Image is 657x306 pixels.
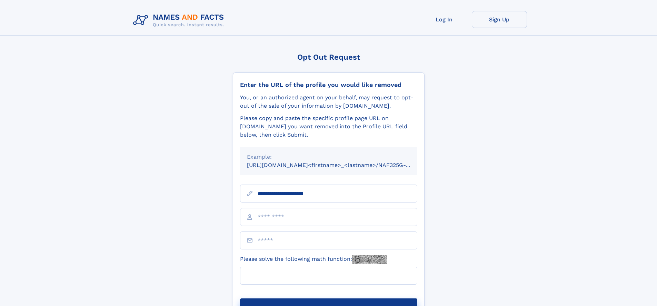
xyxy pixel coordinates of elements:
div: You, or an authorized agent on your behalf, may request to opt-out of the sale of your informatio... [240,93,417,110]
div: Opt Out Request [233,53,425,61]
div: Please copy and paste the specific profile page URL on [DOMAIN_NAME] you want removed into the Pr... [240,114,417,139]
a: Log In [417,11,472,28]
small: [URL][DOMAIN_NAME]<firstname>_<lastname>/NAF325G-xxxxxxxx [247,162,430,168]
label: Please solve the following math function: [240,255,387,264]
div: Example: [247,153,410,161]
img: Logo Names and Facts [130,11,230,30]
div: Enter the URL of the profile you would like removed [240,81,417,89]
a: Sign Up [472,11,527,28]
